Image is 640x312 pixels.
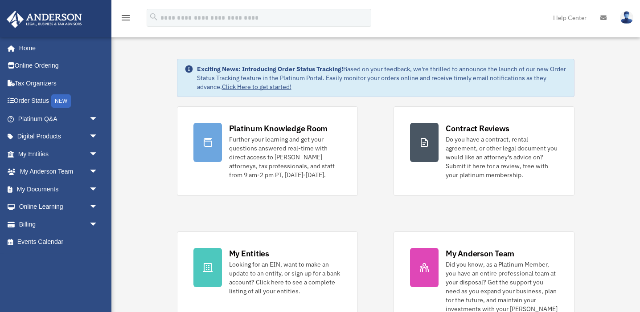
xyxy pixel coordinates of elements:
a: Billingarrow_drop_down [6,215,111,233]
strong: Exciting News: Introducing Order Status Tracking! [197,65,343,73]
div: Platinum Knowledge Room [229,123,328,134]
a: Tax Organizers [6,74,111,92]
span: arrow_drop_down [89,215,107,234]
a: Click Here to get started! [222,83,291,91]
a: Platinum Q&Aarrow_drop_down [6,110,111,128]
a: Order StatusNEW [6,92,111,110]
div: Further your learning and get your questions answered real-time with direct access to [PERSON_NAM... [229,135,341,179]
a: Online Ordering [6,57,111,75]
span: arrow_drop_down [89,128,107,146]
span: arrow_drop_down [89,180,107,199]
div: Based on your feedback, we're thrilled to announce the launch of our new Order Status Tracking fe... [197,65,567,91]
a: Digital Productsarrow_drop_down [6,128,111,146]
a: Contract Reviews Do you have a contract, rental agreement, or other legal document you would like... [394,106,574,196]
span: arrow_drop_down [89,198,107,216]
a: Platinum Knowledge Room Further your learning and get your questions answered real-time with dire... [177,106,358,196]
div: Contract Reviews [446,123,509,134]
div: NEW [51,94,71,108]
a: My Entitiesarrow_drop_down [6,145,111,163]
img: Anderson Advisors Platinum Portal [4,11,85,28]
img: User Pic [620,11,633,24]
span: arrow_drop_down [89,110,107,128]
a: My Documentsarrow_drop_down [6,180,111,198]
i: menu [120,12,131,23]
i: search [149,12,159,22]
div: My Entities [229,248,269,259]
a: Events Calendar [6,233,111,251]
a: menu [120,16,131,23]
div: My Anderson Team [446,248,514,259]
a: Home [6,39,107,57]
a: Online Learningarrow_drop_down [6,198,111,216]
span: arrow_drop_down [89,163,107,181]
div: Do you have a contract, rental agreement, or other legal document you would like an attorney's ad... [446,135,558,179]
span: arrow_drop_down [89,145,107,163]
a: My Anderson Teamarrow_drop_down [6,163,111,181]
div: Looking for an EIN, want to make an update to an entity, or sign up for a bank account? Click her... [229,260,341,296]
